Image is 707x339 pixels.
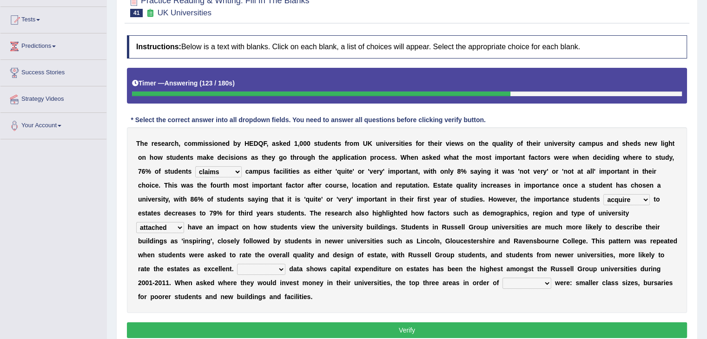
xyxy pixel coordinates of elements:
[568,140,569,147] b: i
[430,140,434,147] b: h
[533,140,536,147] b: e
[554,154,559,161] b: w
[198,140,203,147] b: m
[648,154,652,161] b: o
[407,154,411,161] b: h
[205,140,209,147] b: s
[414,154,418,161] b: n
[130,9,143,17] span: 41
[434,140,438,147] b: e
[152,140,154,147] b: r
[460,140,463,147] b: s
[455,140,460,147] b: w
[262,154,264,161] b: t
[297,140,299,147] b: ,
[661,140,662,147] b: l
[176,154,180,161] b: d
[268,154,271,161] b: e
[391,154,395,161] b: s
[154,140,158,147] b: e
[138,154,142,161] b: o
[489,154,491,161] b: t
[485,154,489,161] b: s
[217,154,221,161] b: d
[206,154,210,161] b: k
[370,154,374,161] b: p
[648,140,652,147] b: e
[142,168,145,175] b: 6
[299,154,303,161] b: o
[665,154,669,161] b: d
[233,140,238,147] b: b
[286,140,291,147] b: d
[485,140,489,147] b: e
[249,140,253,147] b: E
[453,154,456,161] b: a
[646,154,648,161] b: t
[451,140,455,147] b: e
[595,140,600,147] b: u
[418,140,422,147] b: o
[353,140,359,147] b: m
[510,154,513,161] b: r
[586,140,591,147] b: m
[320,140,324,147] b: u
[142,154,146,161] b: n
[626,140,630,147] b: h
[538,140,540,147] b: r
[165,79,198,87] b: Answering
[422,140,424,147] b: r
[188,154,190,161] b: t
[604,154,606,161] b: i
[325,154,329,161] b: e
[416,140,418,147] b: f
[252,168,258,175] b: m
[425,154,429,161] b: s
[336,154,340,161] b: p
[376,140,380,147] b: u
[232,79,235,87] b: )
[311,154,315,161] b: h
[192,140,197,147] b: m
[251,154,255,161] b: a
[184,140,188,147] b: c
[517,140,521,147] b: o
[244,140,249,147] b: H
[544,140,548,147] b: u
[337,140,341,147] b: s
[178,168,182,175] b: e
[592,140,596,147] b: p
[307,154,311,161] b: g
[531,154,535,161] b: a
[136,43,181,51] b: Instructions:
[199,79,202,87] b: (
[393,140,395,147] b: r
[127,35,687,59] h4: Below is a text with blanks. Click on each blank, a list of choices will appear. Select the appro...
[279,154,283,161] b: g
[321,154,325,161] b: h
[615,154,620,161] b: g
[197,154,203,161] b: m
[469,154,472,161] b: e
[363,140,368,147] b: U
[572,154,577,161] b: w
[644,140,648,147] b: n
[410,154,414,161] b: e
[610,140,614,147] b: n
[623,154,628,161] b: w
[500,140,504,147] b: a
[548,140,552,147] b: n
[222,140,226,147] b: e
[538,154,540,161] b: t
[240,154,244,161] b: n
[581,154,585,161] b: e
[266,140,268,147] b: ,
[347,140,349,147] b: r
[496,140,500,147] b: u
[429,154,433,161] b: k
[144,140,148,147] b: e
[0,33,106,57] a: Predictions
[471,140,475,147] b: n
[436,154,441,161] b: d
[403,140,405,147] b: i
